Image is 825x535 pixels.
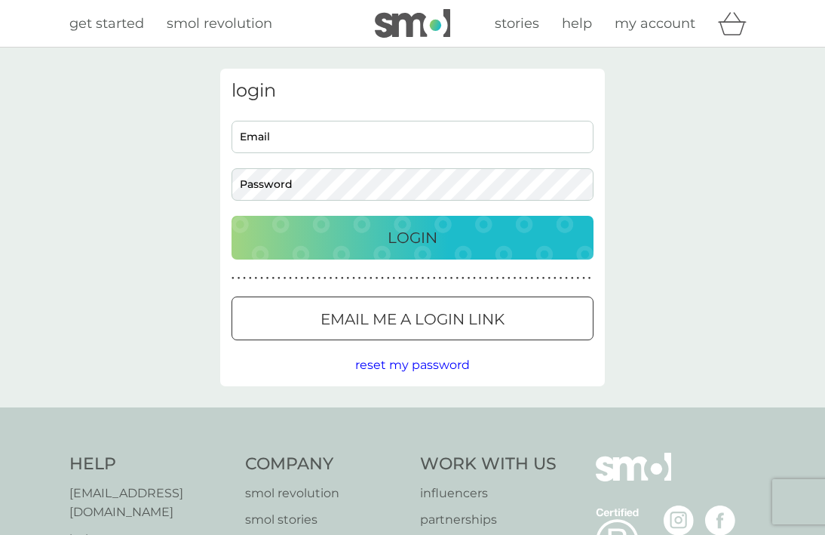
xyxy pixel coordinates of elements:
p: ● [341,275,344,282]
p: ● [416,275,419,282]
p: ● [519,275,522,282]
img: smol [375,9,450,38]
p: ● [330,275,333,282]
h3: login [232,80,593,102]
p: ● [312,275,315,282]
p: ● [531,275,534,282]
a: help [562,13,592,35]
p: ● [542,275,545,282]
p: ● [358,275,361,282]
h4: Help [69,453,230,476]
span: reset my password [355,358,470,372]
a: smol revolution [167,13,272,35]
p: ● [393,275,396,282]
p: ● [554,275,557,282]
p: ● [255,275,258,282]
p: ● [381,275,384,282]
span: stories [495,15,539,32]
p: ● [508,275,511,282]
p: ● [404,275,407,282]
p: ● [347,275,350,282]
p: ● [582,275,585,282]
p: ● [301,275,304,282]
p: ● [501,275,505,282]
p: ● [376,275,379,282]
p: ● [260,275,263,282]
p: ● [409,275,412,282]
a: get started [69,13,144,35]
p: ● [485,275,488,282]
p: ● [571,275,574,282]
p: ● [588,275,591,282]
p: ● [370,275,373,282]
p: ● [317,275,320,282]
a: smol stories [245,510,406,530]
p: ● [455,275,459,282]
p: ● [496,275,499,282]
h4: Work With Us [420,453,557,476]
button: reset my password [355,355,470,375]
p: ● [278,275,281,282]
p: ● [422,275,425,282]
a: my account [615,13,695,35]
p: ● [398,275,401,282]
span: get started [69,15,144,32]
a: partnerships [420,510,557,530]
p: ● [450,275,453,282]
p: ● [306,275,309,282]
p: ● [249,275,252,282]
a: [EMAIL_ADDRESS][DOMAIN_NAME] [69,484,230,522]
p: ● [577,275,580,282]
a: smol revolution [245,484,406,503]
p: ● [363,275,366,282]
img: smol [596,453,671,504]
span: help [562,15,592,32]
p: ● [427,275,430,282]
p: ● [387,275,390,282]
p: ● [525,275,528,282]
p: ● [547,275,551,282]
p: ● [439,275,442,282]
div: basket [718,8,756,38]
p: ● [284,275,287,282]
p: ● [295,275,298,282]
span: my account [615,15,695,32]
p: ● [479,275,482,282]
p: ● [433,275,436,282]
p: ● [536,275,539,282]
p: ● [444,275,447,282]
button: Email me a login link [232,297,593,340]
h4: Company [245,453,406,476]
button: Login [232,216,593,260]
p: ● [271,275,274,282]
p: ● [335,275,338,282]
p: ● [232,275,235,282]
p: ● [514,275,517,282]
p: ● [473,275,476,282]
p: ● [565,275,568,282]
p: Email me a login link [320,307,505,331]
p: ● [238,275,241,282]
p: ● [324,275,327,282]
p: Login [388,226,437,250]
p: ● [462,275,465,282]
p: ● [490,275,493,282]
p: ● [352,275,355,282]
p: ● [243,275,246,282]
p: ● [266,275,269,282]
span: smol revolution [167,15,272,32]
a: influencers [420,484,557,503]
a: stories [495,13,539,35]
p: ● [289,275,292,282]
p: ● [468,275,471,282]
p: ● [560,275,563,282]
